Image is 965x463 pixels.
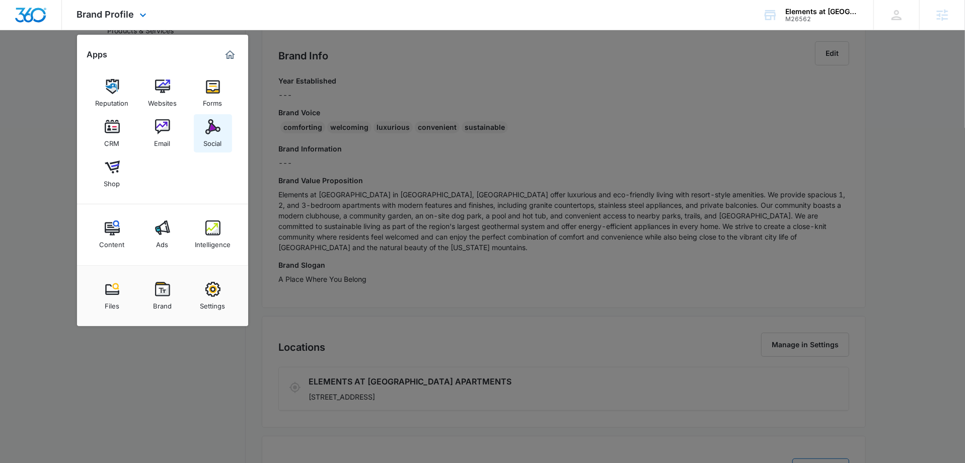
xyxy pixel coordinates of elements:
a: Marketing 360® Dashboard [222,47,238,63]
a: Ads [143,215,182,254]
a: Content [93,215,131,254]
div: Brand [153,297,172,310]
div: Shop [104,175,120,188]
div: Social [204,134,222,147]
div: Reputation [96,94,129,107]
a: Settings [194,277,232,315]
a: Email [143,114,182,152]
a: Social [194,114,232,152]
a: Files [93,277,131,315]
div: Content [100,236,125,249]
div: Ads [157,236,169,249]
a: Reputation [93,74,131,112]
div: Email [155,134,171,147]
div: Intelligence [195,236,231,249]
span: Brand Profile [77,9,134,20]
a: Shop [93,155,131,193]
div: CRM [105,134,120,147]
a: CRM [93,114,131,152]
div: account name [785,8,859,16]
h2: Apps [87,50,108,59]
a: Forms [194,74,232,112]
a: Websites [143,74,182,112]
div: Forms [203,94,222,107]
a: Intelligence [194,215,232,254]
div: Settings [200,297,226,310]
a: Brand [143,277,182,315]
div: Websites [148,94,177,107]
div: account id [785,16,859,23]
div: Files [105,297,119,310]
